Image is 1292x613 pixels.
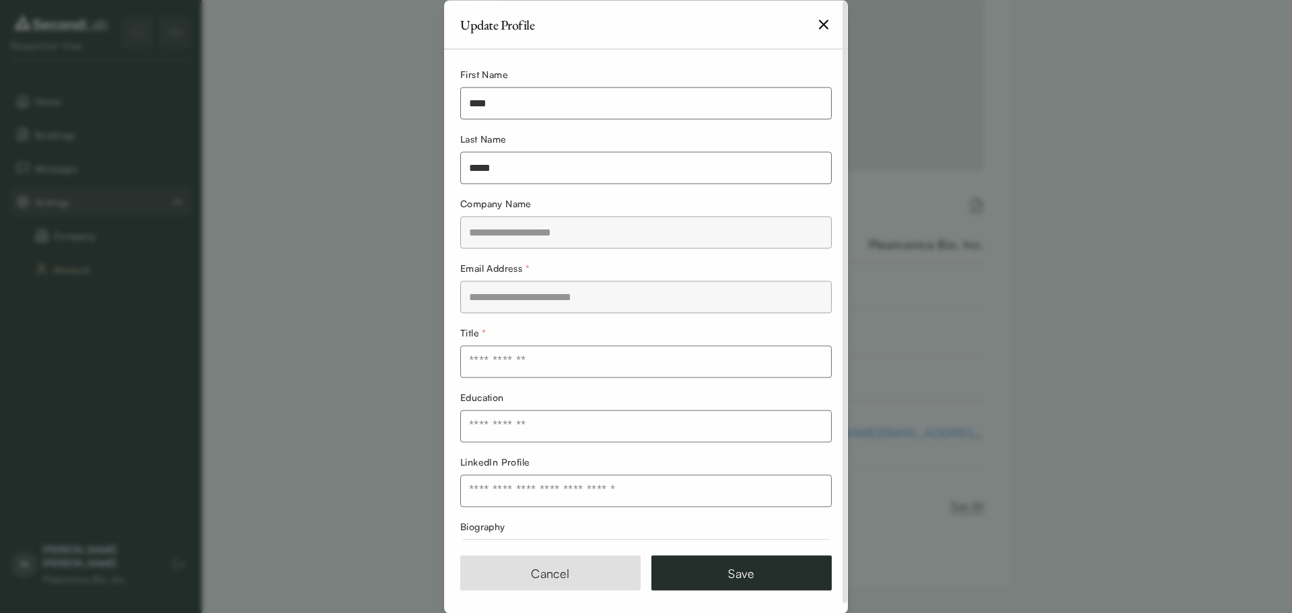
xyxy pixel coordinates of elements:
label: Company Name [460,197,532,209]
label: Biography [460,520,505,532]
label: Last Name [460,133,507,144]
label: LinkedIn Profile [460,456,530,467]
label: Education [460,391,504,402]
label: First Name [460,68,508,79]
button: Save [651,556,832,591]
label: Email Address [460,262,530,273]
h2: Update Profile [460,17,534,31]
label: Title [460,326,487,338]
button: Cancel [460,556,641,591]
